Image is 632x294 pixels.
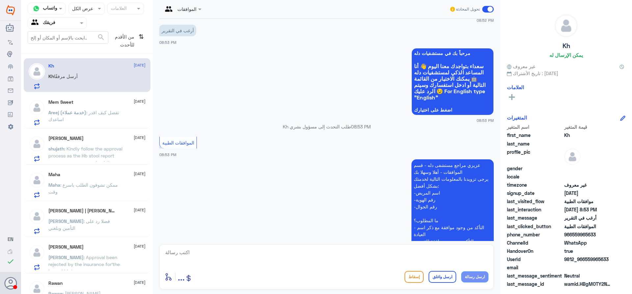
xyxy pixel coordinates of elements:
span: last_name [507,140,563,147]
span: 9812_966559965633 [564,256,612,263]
button: ارسل رسالة [461,271,488,282]
span: 08:53 PM [159,40,176,44]
span: الموافقات الطبية [564,223,612,230]
span: : Kindly follow the approval process as the Hb stool report came now can you upload the report to... [48,146,122,179]
h5: Maha [48,172,60,177]
span: profile_pic [507,148,563,164]
span: UserId [507,256,563,263]
span: phone_number [507,231,563,238]
h6: العلامات [507,84,524,90]
span: 08:53 PM [477,118,494,123]
span: قيمة المتغير [564,123,612,130]
span: last_message [507,214,563,221]
span: HandoverOn [507,248,563,254]
p: 5/9/2025, 8:53 PM [159,25,196,36]
button: search [97,32,105,43]
span: last_clicked_button [507,223,563,230]
img: defaultAdmin.png [29,244,45,261]
img: defaultAdmin.png [29,136,45,152]
span: غير معروف [507,63,535,70]
span: 2025-09-05T17:53:27.191Z [564,206,612,213]
span: 08:53 PM [351,124,371,129]
span: email [507,264,563,271]
img: yourTeam.svg [31,18,41,28]
span: last_message_sentiment [507,272,563,279]
h5: shujath mohammed [48,136,84,141]
span: 08:53 PM [159,152,176,157]
span: Areej (خدمة عملاء) [48,110,86,115]
h6: يمكن الإرسال له [549,52,583,58]
img: defaultAdmin.png [555,14,577,37]
button: الصورة الشخصية [4,277,17,289]
span: null [564,165,612,172]
span: تاريخ الأشتراك : [DATE] [507,70,625,77]
span: last_message_id [507,281,563,287]
span: [DATE] [134,207,145,213]
span: search [97,33,105,41]
h6: المتغيرات [507,115,527,120]
h5: Rawan [48,281,63,286]
span: سعداء بتواجدك معنا اليوم 👋 أنا المساعد الذكي لمستشفيات دله 🤖 يمكنك الاختيار من القائمة التالية أو... [414,63,491,100]
p: 5/9/2025, 8:53 PM [411,159,494,288]
span: [DATE] [134,243,145,249]
span: من الأقدم للأحدث [108,31,136,50]
span: 2025-09-05T17:52:48.902Z [564,190,612,197]
img: Widebot Logo [6,5,15,15]
span: last_visited_flow [507,198,563,205]
span: last_interaction [507,206,563,213]
div: العلامات [110,5,127,13]
img: defaultAdmin.png [29,208,45,225]
i: ⇅ [139,31,144,48]
span: Kh [48,73,54,79]
h5: Khalid O [48,244,84,250]
span: : Approval been rejected by the insurance for’the Lazer Iridotomy [48,254,120,274]
span: اضغط على اختيارك [414,107,491,113]
button: ... [178,269,185,284]
span: [DATE] [134,62,145,68]
span: EN [8,236,13,242]
h5: Kh [48,63,54,69]
span: signup_date [507,190,563,197]
span: null [564,173,612,180]
span: [PERSON_NAME] [48,218,84,224]
span: shujath [48,146,64,151]
img: whatsapp.png [31,4,41,13]
span: timezone [507,181,563,188]
span: Maha [48,182,60,188]
span: 2 [564,239,612,246]
span: 08:52 PM [477,17,494,23]
span: [DATE] [134,135,145,141]
img: defaultAdmin.png [564,148,581,165]
span: 0 [564,272,612,279]
span: 966559965633 [564,231,612,238]
img: defaultAdmin.png [29,99,45,116]
p: Kh طلب التحدث إلى مسؤول بشري [159,123,494,130]
span: ChannelId [507,239,563,246]
span: [PERSON_NAME] [48,254,84,260]
span: : ممكن تشوفون الطلب باسرع وقت [48,182,118,195]
span: أرسل مرفقًا [54,73,78,79]
span: first_name [507,132,563,139]
input: ابحث بالإسم أو المكان أو إلخ.. [28,32,108,43]
h5: Mem Sweet [48,99,73,105]
span: ... [178,271,185,282]
h5: Ahmed Naji | احمد ناجي [48,208,117,214]
img: defaultAdmin.png [29,63,45,80]
button: EN [8,236,13,243]
span: [DATE] [134,98,145,104]
span: موافقات الطبية [564,198,612,205]
span: true [564,248,612,254]
span: [DATE] [134,171,145,177]
span: wamid.HBgMOTY2NTU5OTY1NjMzFQIAEhggOTFEMUM1QjZCM0M2RjU1QzZGQUI5NzU1NTRCQTYxOTMA [564,281,612,287]
span: null [564,264,612,271]
span: [DATE] [134,280,145,285]
img: defaultAdmin.png [29,172,45,188]
button: ارسل واغلق [429,271,456,283]
span: gender [507,165,563,172]
span: غير معروف [564,181,612,188]
span: الموافقات الطبية [162,140,194,146]
i: check [7,257,14,265]
h5: Kh [563,42,570,50]
button: إسقاط [405,271,424,283]
span: اسم المتغير [507,123,563,130]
